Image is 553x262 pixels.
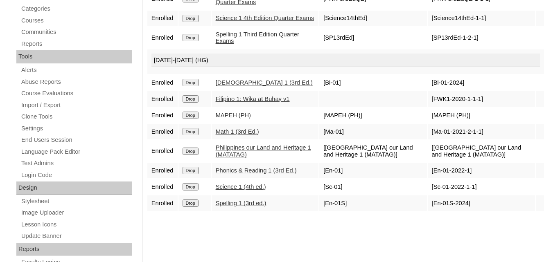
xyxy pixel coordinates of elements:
a: Abuse Reports [20,77,132,87]
td: [MAPEH (PH)] [428,107,535,123]
a: Communities [20,27,132,37]
a: Update Banner [20,231,132,241]
td: [[GEOGRAPHIC_DATA] our Land and Heritage 1 (MATATAG)] [428,140,535,162]
td: [SP13rdEd] [319,27,427,49]
a: Math 1 (3rd Ed.) [216,128,259,135]
td: Enrolled [147,75,178,90]
a: Clone Tools [20,112,132,122]
a: Spelling 1 (3rd ed.) [216,200,266,206]
input: Drop [183,128,199,135]
a: Import / Export [20,100,132,110]
td: Enrolled [147,91,178,107]
input: Drop [183,167,199,174]
td: Enrolled [147,27,178,49]
td: [En-01S-2024] [428,195,535,211]
div: Design [16,181,132,195]
a: Login Code [20,170,132,180]
a: Science 1 (4th ed.) [216,184,266,190]
td: Enrolled [147,140,178,162]
td: [En-01S] [319,195,427,211]
a: Spelling 1 Third Edition Quarter Exams [216,31,299,45]
a: Language Pack Editor [20,147,132,157]
a: [DEMOGRAPHIC_DATA] 1 (3rd Ed.) [216,79,313,86]
input: Drop [183,112,199,119]
td: Enrolled [147,11,178,26]
td: [Science14thEd] [319,11,427,26]
td: Enrolled [147,163,178,178]
td: Enrolled [147,195,178,211]
a: Categories [20,4,132,14]
td: [Ma-01-2021-2-1-1] [428,124,535,139]
div: Reports [16,243,132,256]
div: [DATE]-[DATE] (HG) [151,54,540,67]
a: Reports [20,39,132,49]
td: [En-01] [319,163,427,178]
a: Course Evaluations [20,88,132,99]
td: [Bi-01] [319,75,427,90]
a: Filipino 1: Wika at Buhay v1 [216,96,290,102]
td: Enrolled [147,179,178,195]
td: [Sc-01] [319,179,427,195]
td: [FWK1-2020-1-1-1] [428,91,535,107]
a: Stylesheet [20,196,132,206]
a: Settings [20,123,132,134]
td: [[GEOGRAPHIC_DATA] our Land and Heritage 1 (MATATAG)] [319,140,427,162]
td: [Bi-01-2024] [428,75,535,90]
input: Drop [183,34,199,41]
a: Lesson Icons [20,219,132,230]
a: Test Admins [20,158,132,168]
a: Phonics & Reading 1 (3rd Ed.) [216,167,297,174]
div: Tools [16,50,132,63]
a: MAPEH (PH) [216,112,251,119]
td: [En-01-2022-1] [428,163,535,178]
input: Drop [183,183,199,190]
td: [Sc-01-2022-1-1] [428,179,535,195]
input: Drop [183,199,199,207]
a: Philippines our Land and Heritage 1 (MATATAG) [216,144,311,158]
td: [Science14thEd-1-1] [428,11,535,26]
a: Courses [20,16,132,26]
td: [SP13rdEd-1-2-1] [428,27,535,49]
td: [Ma-01] [319,124,427,139]
a: Alerts [20,65,132,75]
td: Enrolled [147,124,178,139]
input: Drop [183,79,199,86]
td: Enrolled [147,107,178,123]
input: Drop [183,95,199,103]
a: End Users Session [20,135,132,145]
a: Science 1 4th Edition Quarter Exams [216,15,314,21]
input: Drop [183,148,199,155]
input: Drop [183,15,199,22]
a: Image Uploader [20,208,132,218]
td: [MAPEH (PH)] [319,107,427,123]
